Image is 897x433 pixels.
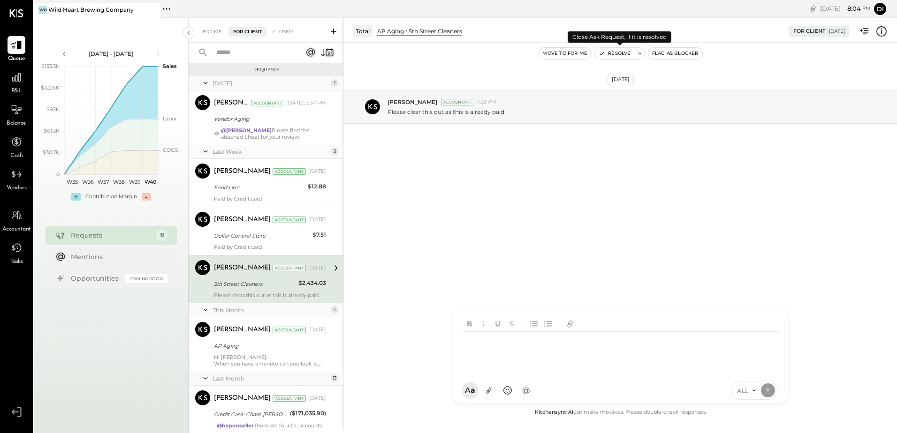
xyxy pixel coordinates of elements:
[71,193,81,201] div: +
[213,148,328,156] div: Last Week
[0,133,32,160] a: Cash
[43,149,60,156] text: $30.7K
[0,239,32,266] a: Tasks
[388,98,437,106] span: [PERSON_NAME]
[492,317,504,330] button: Underline
[462,382,479,399] button: Aa
[214,292,326,299] div: Please clear this out as this is already paid.
[542,317,554,330] button: Ordered List
[156,230,167,241] div: 18
[528,317,540,330] button: Unordered List
[214,263,271,273] div: [PERSON_NAME]
[829,28,845,35] div: [DATE]
[0,101,32,128] a: Balance
[193,67,339,73] div: Requests
[595,48,634,59] button: Resolve
[648,48,702,59] button: Flag as Blocker
[221,127,326,140] div: Please find the attached Sheet for your review.
[82,179,93,185] text: W36
[0,36,32,63] a: Queue
[308,395,326,402] div: [DATE]
[268,27,297,37] div: Closed
[331,79,338,87] div: 1
[10,258,23,266] span: Tasks
[564,317,576,330] button: Add URL
[142,193,151,201] div: -
[213,374,328,382] div: Last Month
[331,148,338,155] div: 3
[85,193,137,201] div: Contribution Margin
[214,341,323,351] div: AP Aging
[213,79,328,87] div: [DATE]
[214,244,326,250] div: Paid by Credit card
[2,225,31,234] span: Accountant
[290,409,326,418] div: ($171,035.90)
[10,152,23,160] span: Cash
[0,165,32,193] a: Vendors
[66,179,77,185] text: W35
[214,183,305,192] div: Food Lion
[214,394,271,403] div: [PERSON_NAME]
[71,274,121,283] div: Opportunities
[113,179,125,185] text: W38
[518,382,535,399] button: @
[71,231,152,240] div: Requests
[163,115,177,122] text: Labor
[56,171,60,177] text: 0
[41,63,60,69] text: $153.3K
[441,99,474,105] div: Accountant
[568,31,671,43] div: Close Ask Request, if it is resolved
[214,360,326,367] div: When you have a minute can you look at the AP Aging report and let us know any old / inaccurate b...
[608,74,634,85] div: [DATE]
[198,27,227,37] div: For Me
[506,317,518,330] button: Strikethrough
[477,98,496,106] span: 7:52 PM
[214,279,296,289] div: 5th Street Cleaners
[11,87,22,96] span: P&L
[273,216,306,223] div: Accountant
[808,4,818,14] div: copy link
[873,1,888,16] button: Di
[125,274,167,283] div: Coming Soon
[98,179,109,185] text: W37
[273,395,306,402] div: Accountant
[221,127,272,134] strong: @[PERSON_NAME]
[163,147,178,153] text: COGS
[214,114,323,124] div: Vendor Aging
[353,25,372,37] div: Total
[38,6,47,14] div: WH
[214,195,326,202] div: Paid by Credit card
[331,306,338,314] div: 1
[144,179,156,185] text: W40
[213,306,328,314] div: This Month
[7,119,26,128] span: Balance
[308,264,326,272] div: [DATE]
[308,168,326,175] div: [DATE]
[214,354,326,367] div: Hi [PERSON_NAME]-
[214,410,287,419] div: Credit Card- Chase [PERSON_NAME]
[8,55,25,63] span: Queue
[228,27,266,37] div: For Client
[286,99,326,107] div: [DATE], 5:37 PM
[298,278,326,288] div: $2,434.03
[251,100,284,106] div: Accountant
[409,27,462,35] div: 5th Street Cleaners
[214,325,271,335] div: [PERSON_NAME]
[312,230,326,239] div: $7.51
[71,252,163,261] div: Mentions
[41,84,60,91] text: $122.6K
[217,422,254,429] strong: @bsponseller
[129,179,140,185] text: W39
[478,317,490,330] button: Italic
[471,386,475,395] span: a
[7,184,27,193] span: Vendors
[48,6,134,14] div: Wild Heart Brewing Company
[46,106,60,112] text: $92K
[388,108,506,116] p: Please clear this out as this is already paid.
[273,168,306,175] div: Accountant
[377,27,404,35] div: AP Aging
[464,317,476,330] button: Bold
[522,386,530,395] span: @
[793,28,826,35] div: For Client
[71,50,151,58] div: [DATE] - [DATE]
